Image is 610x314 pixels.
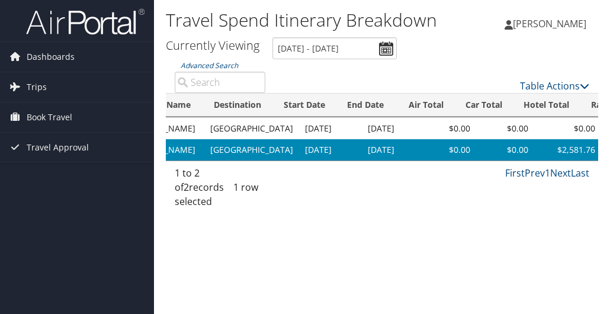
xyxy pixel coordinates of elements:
[175,72,265,93] input: Advanced Search
[166,37,259,53] h3: Currently Viewing
[27,102,72,132] span: Book Travel
[420,139,476,161] td: $0.00
[273,94,336,117] th: Start Date: activate to sort column ascending
[525,166,545,180] a: Prev
[534,118,601,139] td: $0.00
[26,8,145,36] img: airportal-logo.png
[505,166,525,180] a: First
[181,60,238,71] a: Advanced Search
[362,139,420,161] td: [DATE]
[397,94,454,117] th: Air Total: activate to sort column ascending
[476,139,534,161] td: $0.00
[27,72,47,102] span: Trips
[362,118,420,139] td: [DATE]
[550,166,571,180] a: Next
[420,118,476,139] td: $0.00
[175,166,265,214] div: 1 to 2 of records
[166,8,454,33] h1: Travel Spend Itinerary Breakdown
[571,166,589,180] a: Last
[476,118,534,139] td: $0.00
[184,181,189,194] span: 2
[204,118,299,139] td: [GEOGRAPHIC_DATA]
[520,79,589,92] a: Table Actions
[203,94,273,117] th: Destination: activate to sort column ascending
[513,17,586,30] span: [PERSON_NAME]
[534,139,601,161] td: $2,581.76
[204,139,299,161] td: [GEOGRAPHIC_DATA]
[27,42,75,72] span: Dashboards
[299,118,362,139] td: [DATE]
[513,94,580,117] th: Hotel Total: activate to sort column ascending
[336,94,397,117] th: End Date: activate to sort column ascending
[175,181,258,208] span: 1 row selected
[272,37,397,59] input: [DATE] - [DATE]
[27,133,89,162] span: Travel Approval
[505,6,598,41] a: [PERSON_NAME]
[299,139,362,161] td: [DATE]
[454,94,513,117] th: Car Total: activate to sort column ascending
[545,166,550,180] a: 1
